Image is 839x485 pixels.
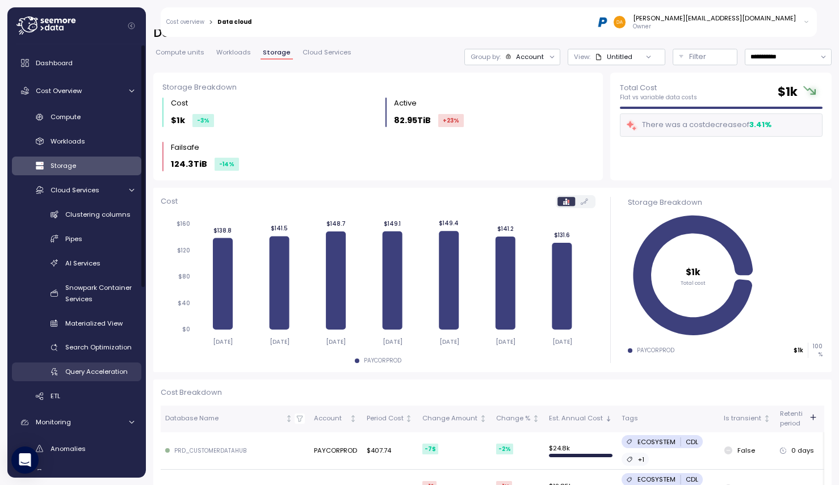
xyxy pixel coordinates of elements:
[496,338,515,345] tspan: [DATE]
[51,112,81,121] span: Compute
[552,338,572,345] tspan: [DATE]
[213,226,232,234] tspan: $138.8
[628,197,823,208] div: Storage Breakdown
[673,49,737,65] button: Filter
[12,362,141,381] a: Query Acceleration
[36,58,73,68] span: Dashboard
[384,220,401,227] tspan: $149.1
[51,444,86,453] span: Anomalies
[12,132,141,151] a: Workloads
[65,234,82,243] span: Pipes
[364,357,401,365] div: PAYCORPROD
[65,343,132,352] span: Search Optimization
[51,137,85,146] span: Workloads
[12,229,141,248] a: Pipes
[620,82,697,94] p: Total Cost
[182,326,190,333] tspan: $0
[637,347,674,355] div: PAYCORPROD
[422,414,477,424] div: Change Amount
[367,414,404,424] div: Period Cost
[12,180,141,199] a: Cloud Services
[263,49,291,56] span: Storage
[51,391,60,400] span: ETL
[749,119,771,130] div: 3.41 %
[808,343,822,358] p: 100 %
[51,468,99,477] span: Budget groups
[383,338,402,345] tspan: [DATE]
[192,114,214,127] div: -3 %
[12,79,141,102] a: Cost Overview
[362,406,418,432] th: Period CostNot sorted
[763,415,771,423] div: Not sorted
[171,98,188,109] div: Cost
[171,158,207,171] p: 124.3TiB
[422,444,438,454] div: -7 $
[161,387,824,398] p: Cost Breakdown
[12,278,141,308] a: Snowpark Container Services
[686,475,698,484] p: CDL
[574,52,590,61] p: View:
[633,14,796,23] div: [PERSON_NAME][EMAIL_ADDRESS][DOMAIN_NAME]
[12,338,141,357] a: Search Optimization
[544,432,617,470] td: $ 24.8k
[153,25,832,41] h2: Data Cloud
[597,16,609,28] img: 68b03c81eca7ebbb46a2a292.PNG
[544,406,617,432] th: Est. Annual CostSorted descending
[479,415,487,423] div: Not sorted
[439,338,459,345] tspan: [DATE]
[12,157,141,175] a: Storage
[686,266,700,278] tspan: $1k
[394,98,417,109] div: Active
[213,338,233,345] tspan: [DATE]
[12,205,141,223] a: Clustering columns
[303,49,351,56] span: Cloud Services
[270,338,290,345] tspan: [DATE]
[217,19,251,25] div: Data cloud
[532,415,540,423] div: Not sorted
[394,114,431,127] p: 82.95TiB
[165,414,284,424] div: Database Name
[516,52,544,61] div: Account
[405,415,413,423] div: Not sorted
[554,231,570,239] tspan: $131.6
[794,347,803,355] p: $1k
[65,259,100,268] span: AI Services
[497,225,514,233] tspan: $141.2
[620,94,697,102] p: Flat vs variable data costs
[271,225,288,232] tspan: $141.5
[637,455,644,464] p: +1
[12,52,141,74] a: Dashboard
[178,300,190,307] tspan: $40
[633,23,796,31] p: Owner
[171,114,185,127] p: $1k
[719,406,775,432] th: Is transientNot sorted
[161,196,178,207] p: Cost
[780,409,811,429] div: Retention period
[51,185,99,195] span: Cloud Services
[314,414,347,424] div: Account
[724,414,761,424] div: Is transient
[438,114,464,127] div: +23 %
[12,314,141,332] a: Materialized View
[637,475,676,484] p: ECOSYSTEM
[349,415,357,423] div: Not sorted
[737,446,755,455] p: False
[161,406,310,432] th: Database NameNot sorted
[65,283,132,303] span: Snowpark Container Services
[689,51,706,62] p: Filter
[12,108,141,126] a: Compute
[309,432,362,470] td: PAYCORPROD
[11,446,39,474] div: Open Intercom Messenger
[622,414,715,424] div: Tags
[362,432,418,470] td: $407.74
[171,142,199,153] div: Failsafe
[780,446,821,456] div: 0 days
[492,406,544,432] th: Change %Not sorted
[418,406,492,432] th: Change AmountNot sorted
[124,22,139,30] button: Collapse navigation
[778,84,798,100] h2: $ 1k
[177,220,190,227] tspan: $160
[162,82,594,93] div: Storage Breakdown
[156,49,204,56] span: Compute units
